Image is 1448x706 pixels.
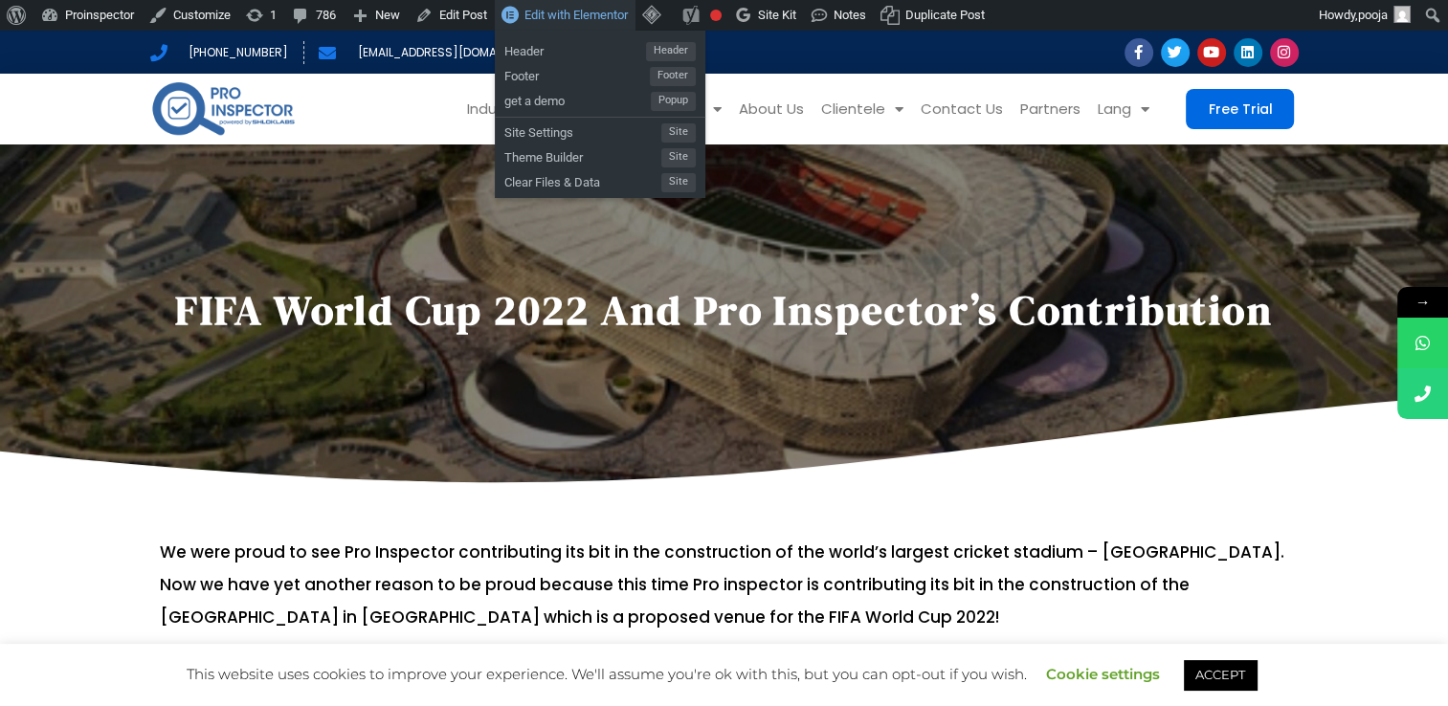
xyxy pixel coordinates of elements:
[495,167,705,192] a: Clear Files & DataSite
[504,167,661,192] span: Clear Files & Data
[710,10,722,21] div: Focus keyphrase not set
[729,74,812,144] a: About Us
[1397,287,1448,318] span: →
[661,148,696,167] span: Site
[150,78,297,139] img: pro-inspector-logo
[160,536,1289,633] p: We were proud to see Pro Inspector contributing its bit in the construction of the world’s larges...
[812,74,911,144] a: Clientele
[160,275,1289,344] h1: FIFA World Cup 2022 and Pro Inspector’s Contribution
[758,8,796,22] span: Site Kit
[661,173,696,192] span: Site
[458,74,619,144] a: Industry we Serve
[504,86,651,111] span: get a demo
[1208,102,1272,116] span: Free Trial
[495,143,705,167] a: Theme BuilderSite
[1046,665,1160,683] a: Cookie settings
[504,61,650,86] span: Footer
[495,36,705,61] a: HeaderHeader
[661,123,696,143] span: Site
[353,41,551,64] span: [EMAIL_ADDRESS][DOMAIN_NAME]
[1358,8,1388,22] span: pooja
[504,118,661,143] span: Site Settings
[187,665,1261,683] span: This website uses cookies to improve your experience. We'll assume you're ok with this, but you c...
[1186,89,1294,129] a: Free Trial
[184,41,288,64] span: [PHONE_NUMBER]
[1011,74,1088,144] a: Partners
[504,36,646,61] span: Header
[651,92,696,111] span: Popup
[495,118,705,143] a: Site SettingsSite
[646,42,696,61] span: Header
[911,74,1011,144] a: Contact Us
[495,86,705,111] a: get a demoPopup
[326,74,1157,144] nav: Menu
[650,67,696,86] span: Footer
[524,8,628,22] span: Edit with Elementor
[1088,74,1157,144] a: Lang
[319,41,551,64] a: [EMAIL_ADDRESS][DOMAIN_NAME]
[1184,660,1257,690] a: ACCEPT
[495,61,705,86] a: FooterFooter
[504,143,661,167] span: Theme Builder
